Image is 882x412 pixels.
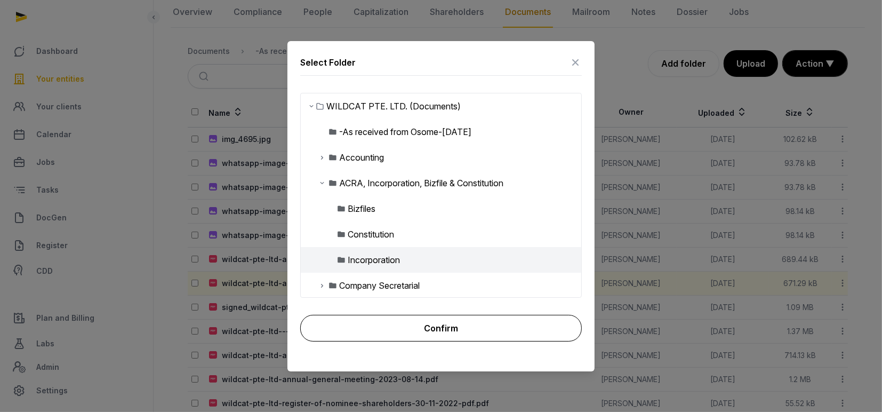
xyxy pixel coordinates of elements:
div: Incorporation [348,253,400,266]
button: Confirm [300,315,582,342]
div: Constitution [348,228,394,241]
div: Accounting [339,151,384,164]
div: WILDCAT PTE. LTD. (Documents) [326,100,461,113]
div: ACRA, Incorporation, Bizfile & Constitution [339,177,503,189]
div: Company Secretarial [339,279,420,292]
div: Bizfiles [348,202,375,215]
div: -As received from Osome-[DATE] [339,125,471,138]
div: Select Folder [300,56,356,69]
